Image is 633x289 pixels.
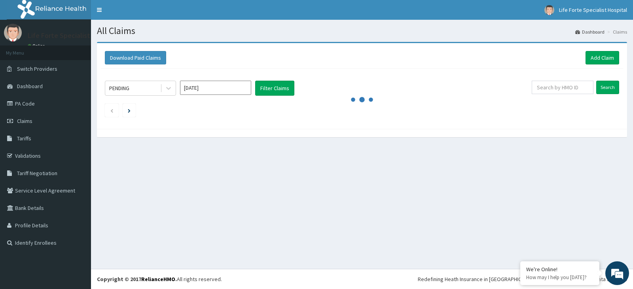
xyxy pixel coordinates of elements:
[110,107,114,114] a: Previous page
[17,135,31,142] span: Tariffs
[586,51,619,64] a: Add Claim
[4,24,22,42] img: User Image
[105,51,166,64] button: Download Paid Claims
[17,83,43,90] span: Dashboard
[91,269,633,289] footer: All rights reserved.
[596,81,619,94] input: Search
[17,65,57,72] span: Switch Providers
[559,6,627,13] span: Life Forte Specialist Hospital
[17,117,32,125] span: Claims
[97,26,627,36] h1: All Claims
[544,5,554,15] img: User Image
[17,170,57,177] span: Tariff Negotiation
[526,266,593,273] div: We're Online!
[350,88,374,111] svg: audio-loading
[255,81,294,96] button: Filter Claims
[526,274,593,281] p: How may I help you today?
[180,81,251,95] input: Select Month and Year
[575,28,605,35] a: Dashboard
[418,275,627,283] div: Redefining Heath Insurance in [GEOGRAPHIC_DATA] using Telemedicine and Data Science!
[97,276,177,283] strong: Copyright © 2017 .
[605,28,627,35] li: Claims
[128,107,131,114] a: Next page
[532,81,594,94] input: Search by HMO ID
[28,32,118,39] p: Life Forte Specialist Hospital
[109,84,129,92] div: PENDING
[28,43,47,49] a: Online
[141,276,175,283] a: RelianceHMO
